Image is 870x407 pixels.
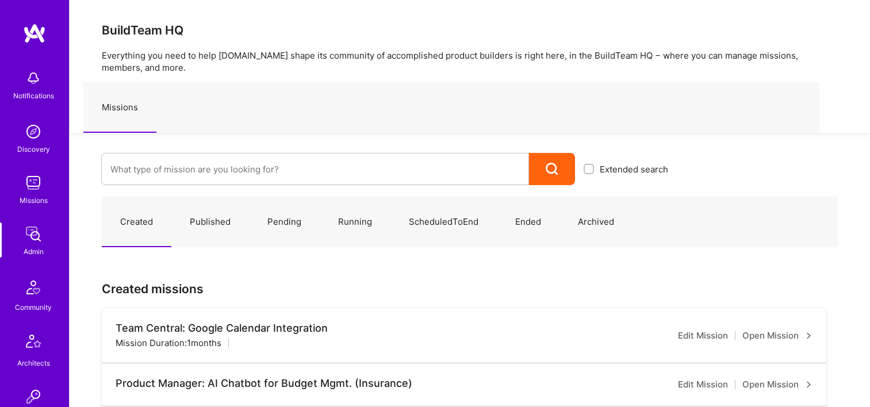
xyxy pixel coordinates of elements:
a: Published [171,197,249,247]
div: Community [15,301,52,313]
a: Open Mission [742,329,812,343]
a: Missions [83,83,156,133]
a: Pending [249,197,320,247]
a: Edit Mission [678,329,728,343]
img: Community [20,274,47,301]
a: Open Mission [742,378,812,391]
img: Architects [20,329,47,357]
div: Architects [17,357,50,369]
a: ScheduledToEnd [390,197,497,247]
i: icon Search [546,163,559,176]
img: bell [22,67,45,90]
i: icon ArrowRight [806,332,812,339]
div: Missions [20,194,48,206]
a: Ended [497,197,559,247]
a: Created [102,197,171,247]
div: Team Central: Google Calendar Integration [116,322,328,335]
img: discovery [22,120,45,143]
div: Discovery [17,143,50,155]
img: logo [23,23,46,44]
a: Edit Mission [678,378,728,391]
a: Archived [559,197,633,247]
span: Extended search [600,163,668,175]
img: admin teamwork [22,222,45,245]
p: Everything you need to help [DOMAIN_NAME] shape its community of accomplished product builders is... [102,49,838,74]
i: icon ArrowRight [806,381,812,388]
div: Mission Duration: 1 months [116,337,221,349]
input: What type of mission are you looking for? [110,155,520,184]
div: Product Manager: AI Chatbot for Budget Mgmt. (Insurance) [116,377,412,390]
div: Notifications [13,90,54,102]
div: Admin [24,245,44,258]
img: teamwork [22,171,45,194]
h3: Created missions [102,282,838,296]
a: Running [320,197,390,247]
h3: BuildTeam HQ [102,23,838,37]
